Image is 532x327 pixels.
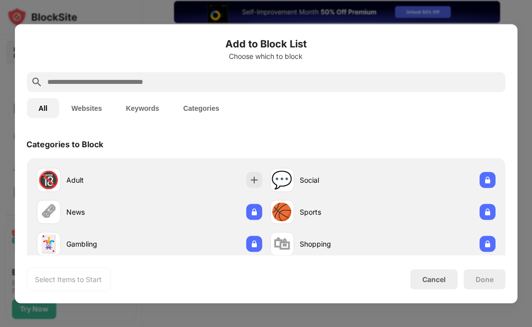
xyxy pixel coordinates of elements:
img: search.svg [30,76,42,88]
div: Cancel [422,275,446,284]
div: 🛍 [273,234,290,254]
div: 🃏 [38,234,59,254]
button: Categories [171,98,231,118]
div: Adult [66,175,149,185]
div: Choose which to block [26,52,505,60]
div: 🗞 [40,202,57,222]
div: Done [476,275,494,283]
button: All [26,98,59,118]
div: Gambling [66,239,149,249]
div: Select Items to Start [35,274,102,284]
div: Sports [300,207,382,217]
button: Websites [59,98,114,118]
div: Social [300,175,382,185]
div: Shopping [300,239,382,249]
div: 🔞 [38,170,59,190]
div: 💬 [271,170,292,190]
div: 🏀 [271,202,292,222]
h6: Add to Block List [26,36,505,51]
button: Keywords [114,98,171,118]
div: Categories to Block [26,139,103,149]
div: News [66,207,149,217]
